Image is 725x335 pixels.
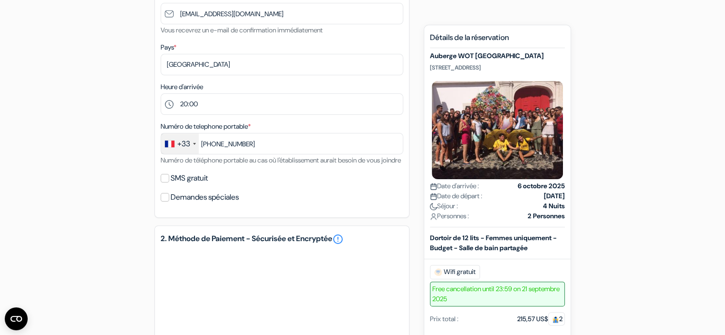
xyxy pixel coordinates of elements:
[161,26,323,34] small: Vous recevrez un e-mail de confirmation immédiatement
[518,181,565,191] strong: 6 octobre 2025
[430,203,437,210] img: moon.svg
[161,133,199,154] div: France: +33
[332,233,344,245] a: error_outline
[161,82,203,92] label: Heure d'arrivée
[430,211,469,221] span: Personnes :
[430,201,458,211] span: Séjour :
[161,122,251,132] label: Numéro de telephone portable
[430,281,565,306] span: Free cancellation until 23:59 on 21 septembre 2025
[161,3,403,24] input: Entrer adresse e-mail
[430,33,565,48] h5: Détails de la réservation
[161,133,403,154] input: 6 12 34 56 78
[552,315,559,323] img: guest.svg
[177,138,190,150] div: +33
[161,233,403,245] h5: 2. Méthode de Paiement - Sécurisée et Encryptée
[430,181,479,191] span: Date d'arrivée :
[430,191,482,201] span: Date de départ :
[5,307,28,330] button: Ouvrir le widget CMP
[517,314,565,324] div: 215,57 US$
[161,156,401,164] small: Numéro de téléphone portable au cas où l'établissement aurait besoin de vous joindre
[434,268,442,275] img: free_wifi.svg
[430,183,437,190] img: calendar.svg
[543,201,565,211] strong: 4 Nuits
[430,314,459,324] div: Prix total :
[430,193,437,200] img: calendar.svg
[430,264,480,279] span: Wifi gratuit
[430,64,565,71] p: [STREET_ADDRESS]
[548,312,565,325] span: 2
[430,213,437,220] img: user_icon.svg
[171,191,239,204] label: Demandes spéciales
[544,191,565,201] strong: [DATE]
[161,42,176,52] label: Pays
[430,233,557,252] b: Dortoir de 12 lits - Femmes uniquement - Budget - Salle de bain partagée
[171,172,208,185] label: SMS gratuit
[528,211,565,221] strong: 2 Personnes
[430,52,565,60] h5: Auberge WOT [GEOGRAPHIC_DATA]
